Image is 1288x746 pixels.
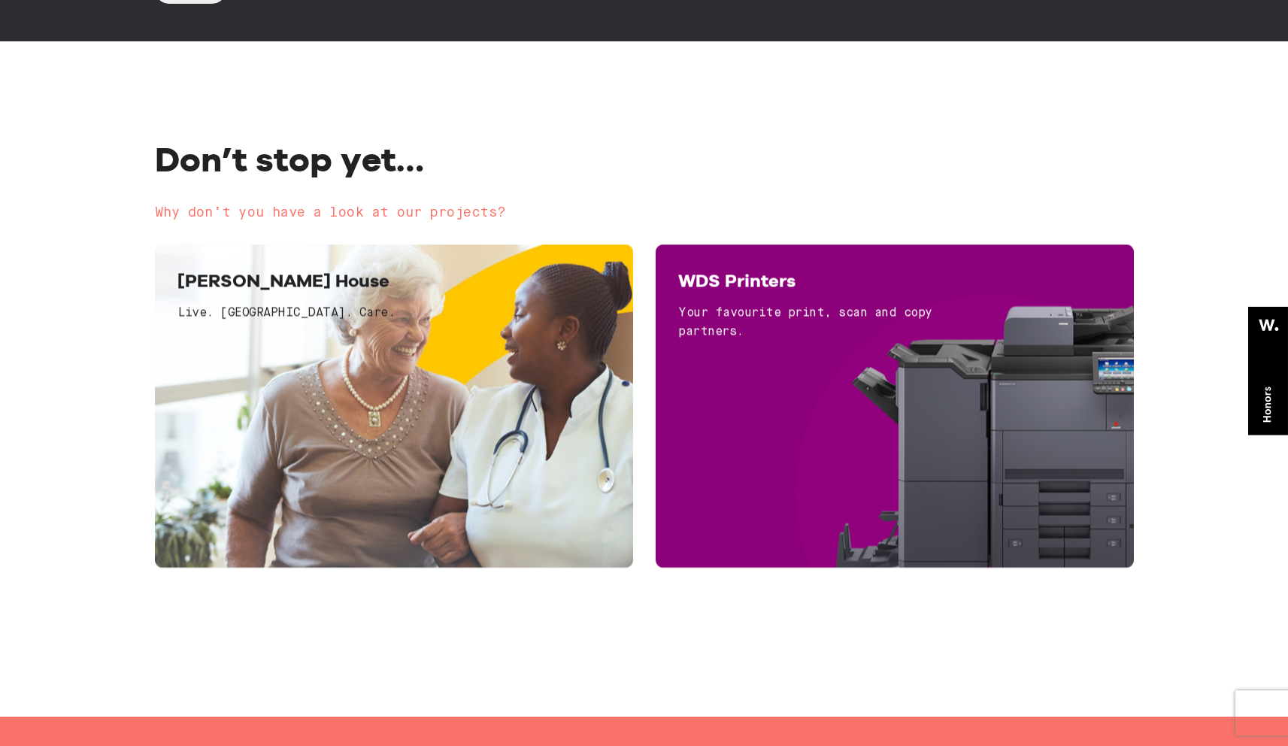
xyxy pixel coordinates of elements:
[155,204,633,222] h3: Why don’t you have a look at our projects?
[678,306,932,338] span: Your favourite print, scan and copy partners.
[155,138,633,181] h2: Don’t stop yet…
[177,269,389,291] span: [PERSON_NAME] House
[177,306,395,318] span: Live. [GEOGRAPHIC_DATA]. Care.
[678,269,796,291] span: WDS Printers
